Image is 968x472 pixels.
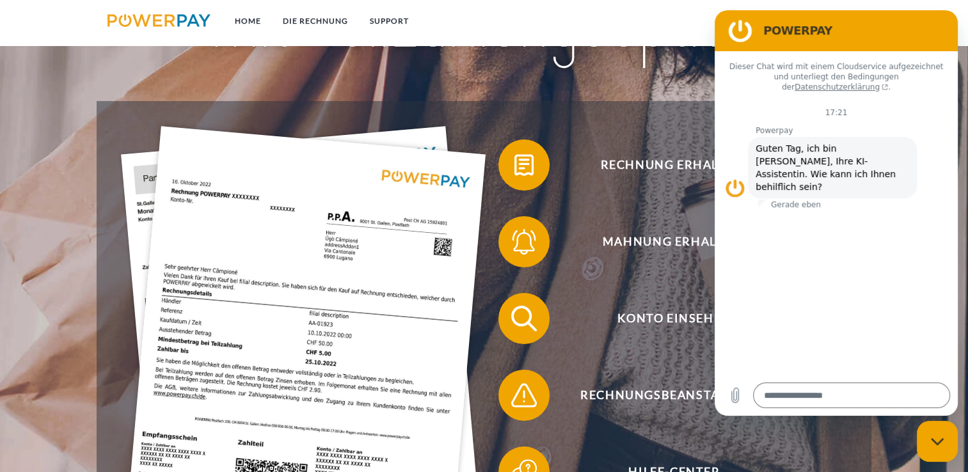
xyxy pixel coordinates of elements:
a: agb [795,10,834,33]
img: logo-powerpay.svg [107,14,210,27]
button: Mahnung erhalten? [498,216,831,267]
a: SUPPORT [359,10,420,33]
span: Mahnung erhalten? [518,216,831,267]
img: qb_warning.svg [508,379,540,411]
button: Konto einsehen [498,293,831,344]
a: DIE RECHNUNG [272,10,359,33]
a: Home [224,10,272,33]
img: qb_bill.svg [508,149,540,181]
button: Rechnung erhalten? [498,139,831,191]
img: qb_search.svg [508,303,540,334]
button: Rechnungsbeanstandung [498,370,831,421]
img: qb_bell.svg [508,226,540,258]
span: Rechnungsbeanstandung [518,370,831,421]
iframe: Messaging-Fenster [715,10,958,416]
span: Konto einsehen [518,293,831,344]
span: Rechnung erhalten? [518,139,831,191]
iframe: Schaltfläche zum Öffnen des Messaging-Fensters; Konversation läuft [917,421,958,462]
